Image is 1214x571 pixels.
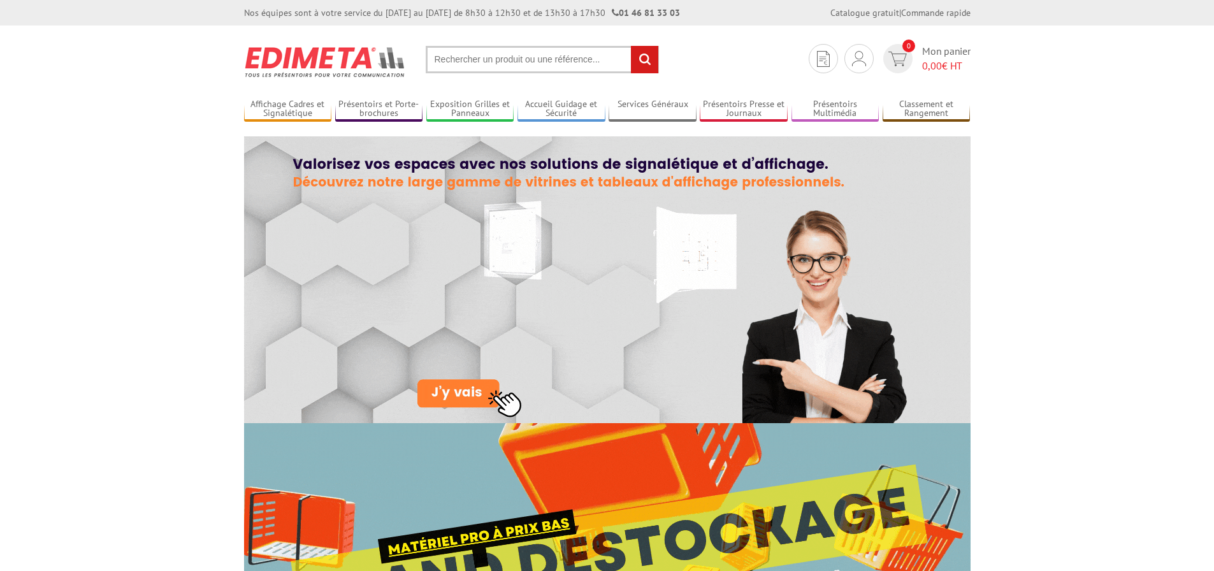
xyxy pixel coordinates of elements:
a: Accueil Guidage et Sécurité [517,99,605,120]
a: Exposition Grilles et Panneaux [426,99,514,120]
a: Services Généraux [609,99,697,120]
a: Présentoirs Multimédia [791,99,879,120]
img: devis rapide [817,51,830,67]
div: | [830,6,971,19]
strong: 01 46 81 33 03 [612,7,680,18]
img: devis rapide [852,51,866,66]
span: € HT [922,59,971,73]
span: 0 [902,40,915,52]
a: devis rapide 0 Mon panier 0,00€ HT [880,44,971,73]
span: 0,00 [922,59,942,72]
input: Rechercher un produit ou une référence... [426,46,659,73]
a: Classement et Rangement [883,99,971,120]
a: Présentoirs Presse et Journaux [700,99,788,120]
a: Catalogue gratuit [830,7,899,18]
img: Présentoir, panneau, stand - Edimeta - PLV, affichage, mobilier bureau, entreprise [244,38,407,85]
a: Présentoirs et Porte-brochures [335,99,423,120]
a: Commande rapide [901,7,971,18]
a: Affichage Cadres et Signalétique [244,99,332,120]
img: devis rapide [888,52,907,66]
div: Nos équipes sont à votre service du [DATE] au [DATE] de 8h30 à 12h30 et de 13h30 à 17h30 [244,6,680,19]
input: rechercher [631,46,658,73]
span: Mon panier [922,44,971,73]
